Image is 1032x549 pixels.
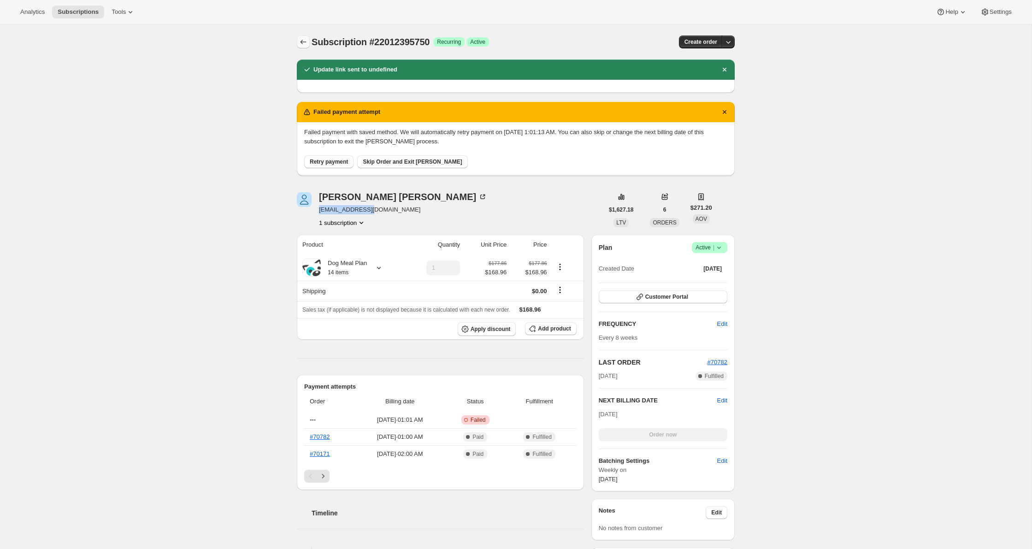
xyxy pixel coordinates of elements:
img: product img [302,260,321,276]
button: Settings [975,6,1017,18]
h2: FREQUENCY [599,319,717,329]
button: Edit [712,317,733,331]
button: Help [931,6,973,18]
span: $271.20 [690,203,712,213]
button: Edit [706,506,727,519]
span: [DATE] [599,411,618,418]
button: Subscriptions [297,35,310,48]
span: Analytics [20,8,45,16]
span: Add product [538,325,571,332]
nav: Pagination [304,470,577,483]
span: AOV [696,216,707,222]
span: [EMAIL_ADDRESS][DOMAIN_NAME] [319,205,487,214]
span: Paid [472,433,484,441]
small: $177.86 [529,260,547,266]
h3: Notes [599,506,706,519]
button: Create order [679,35,723,48]
span: Sandra Choi [297,192,312,207]
span: Active [470,38,485,46]
span: Fulfilled [532,450,551,458]
small: $177.86 [489,260,507,266]
span: Edit [717,456,727,466]
button: Product actions [553,262,567,272]
button: Dismiss notification [718,106,731,118]
span: 6 [663,206,666,213]
button: [DATE] [698,262,727,275]
small: 14 items [328,269,348,276]
a: #70782 [708,359,727,366]
span: Create order [684,38,717,46]
span: Retry payment [310,158,348,165]
span: Subscription #22012395750 [312,37,430,47]
span: $168.96 [519,306,541,313]
span: Tools [112,8,126,16]
button: Shipping actions [553,285,567,295]
button: Analytics [15,6,50,18]
h2: Payment attempts [304,382,577,391]
h2: NEXT BILLING DATE [599,396,717,405]
span: Fulfilled [532,433,551,441]
a: #70171 [310,450,330,457]
button: Skip Order and Exit [PERSON_NAME] [357,155,467,168]
th: Price [509,235,549,255]
span: $168.96 [512,268,547,277]
button: Tools [106,6,141,18]
th: Unit Price [463,235,509,255]
button: Customer Portal [599,290,727,303]
th: Order [304,391,354,412]
span: ORDERS [653,219,676,226]
h2: Timeline [312,508,584,518]
span: $1,627.18 [609,206,633,213]
button: Apply discount [458,322,516,336]
span: Recurring [437,38,461,46]
span: No notes from customer [599,525,663,531]
button: $1,627.18 [603,203,639,216]
span: Weekly on [599,466,727,475]
span: Customer Portal [645,293,688,301]
button: Add product [525,322,576,335]
span: $168.96 [485,268,507,277]
span: Active [696,243,724,252]
th: Quantity [405,235,463,255]
span: [DATE] · 01:01 AM [357,415,443,425]
span: | [713,244,714,251]
h2: Plan [599,243,613,252]
span: LTV [616,219,626,226]
span: Help [945,8,958,16]
th: Product [297,235,405,255]
button: 6 [658,203,672,216]
button: Retry payment [304,155,354,168]
p: Failed payment with saved method. We will automatically retry payment on [DATE] 1:01:13 AM. You c... [304,128,727,146]
span: Skip Order and Exit [PERSON_NAME] [363,158,462,165]
span: Every 8 weeks [599,334,638,341]
th: Shipping [297,281,405,301]
span: Subscriptions [58,8,99,16]
span: Billing date [357,397,443,406]
button: #70782 [708,358,727,367]
button: Next [317,470,330,483]
button: Product actions [319,218,366,227]
span: Settings [990,8,1012,16]
button: Subscriptions [52,6,104,18]
span: Created Date [599,264,634,273]
span: [DATE] [599,372,618,381]
span: [DATE] · 01:00 AM [357,432,443,442]
h2: Failed payment attempt [313,107,380,117]
div: [PERSON_NAME] [PERSON_NAME] [319,192,487,201]
button: Edit [712,454,733,468]
span: Sales tax (if applicable) is not displayed because it is calculated with each new order. [302,307,510,313]
a: #70782 [310,433,330,440]
span: [DATE] [703,265,722,272]
h6: Batching Settings [599,456,717,466]
span: Fulfilled [705,372,724,380]
span: Fulfillment [508,397,571,406]
span: Failed [471,416,486,424]
span: Status [448,397,502,406]
button: Edit [717,396,727,405]
span: Edit [717,319,727,329]
span: [DATE] · 02:00 AM [357,449,443,459]
button: Dismiss notification [718,63,731,76]
span: Edit [711,509,722,516]
h2: LAST ORDER [599,358,708,367]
